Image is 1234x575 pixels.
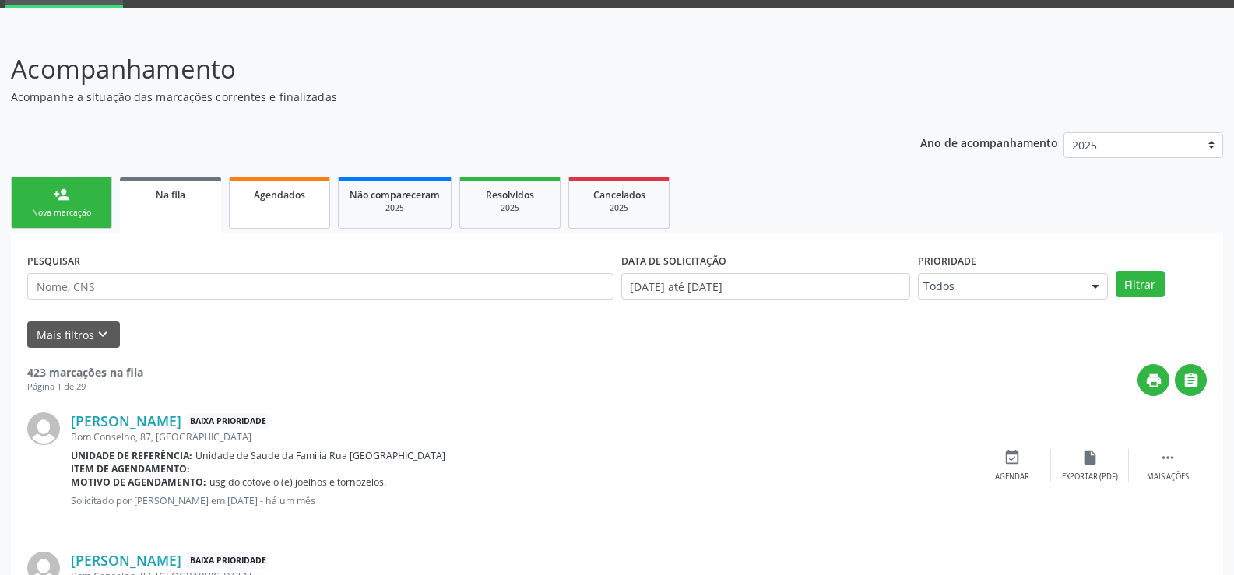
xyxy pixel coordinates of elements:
[621,249,726,273] label: DATA DE SOLICITAÇÃO
[187,413,269,429] span: Baixa Prioridade
[71,475,206,489] b: Motivo de agendamento:
[187,552,269,569] span: Baixa Prioridade
[27,321,120,349] button: Mais filtroskeyboard_arrow_down
[918,249,976,273] label: Prioridade
[920,132,1058,152] p: Ano de acompanhamento
[209,475,386,489] span: usg do cotovelo (e) joelhos e tornozelos.
[27,273,613,300] input: Nome, CNS
[621,273,910,300] input: Selecione um intervalo
[995,472,1029,482] div: Agendar
[71,449,192,462] b: Unidade de referência:
[71,494,973,507] p: Solicitado por [PERSON_NAME] em [DATE] - há um mês
[1062,472,1118,482] div: Exportar (PDF)
[1137,364,1169,396] button: print
[350,188,440,202] span: Não compareceram
[71,462,190,475] b: Item de agendamento:
[71,430,973,444] div: Bom Conselho, 87, [GEOGRAPHIC_DATA]
[471,202,549,214] div: 2025
[27,365,143,380] strong: 423 marcações na fila
[1145,372,1162,389] i: print
[486,188,534,202] span: Resolvidos
[53,186,70,203] div: person_add
[1159,449,1176,466] i: 
[1081,449,1099,466] i: insert_drive_file
[1116,271,1165,297] button: Filtrar
[1183,372,1200,389] i: 
[71,412,181,429] a: [PERSON_NAME]
[23,207,100,219] div: Nova marcação
[195,449,445,462] span: Unidade de Saude da Familia Rua [GEOGRAPHIC_DATA]
[156,188,185,202] span: Na fila
[11,89,860,105] p: Acompanhe a situação das marcações correntes e finalizadas
[580,202,658,214] div: 2025
[1004,449,1021,466] i: event_available
[11,50,860,89] p: Acompanhamento
[350,202,440,214] div: 2025
[1175,364,1207,396] button: 
[94,326,111,343] i: keyboard_arrow_down
[27,412,60,445] img: img
[254,188,305,202] span: Agendados
[593,188,645,202] span: Cancelados
[1147,472,1189,482] div: Mais ações
[71,552,181,569] a: [PERSON_NAME]
[923,279,1076,294] span: Todos
[27,380,143,394] div: Página 1 de 29
[27,249,80,273] label: PESQUISAR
